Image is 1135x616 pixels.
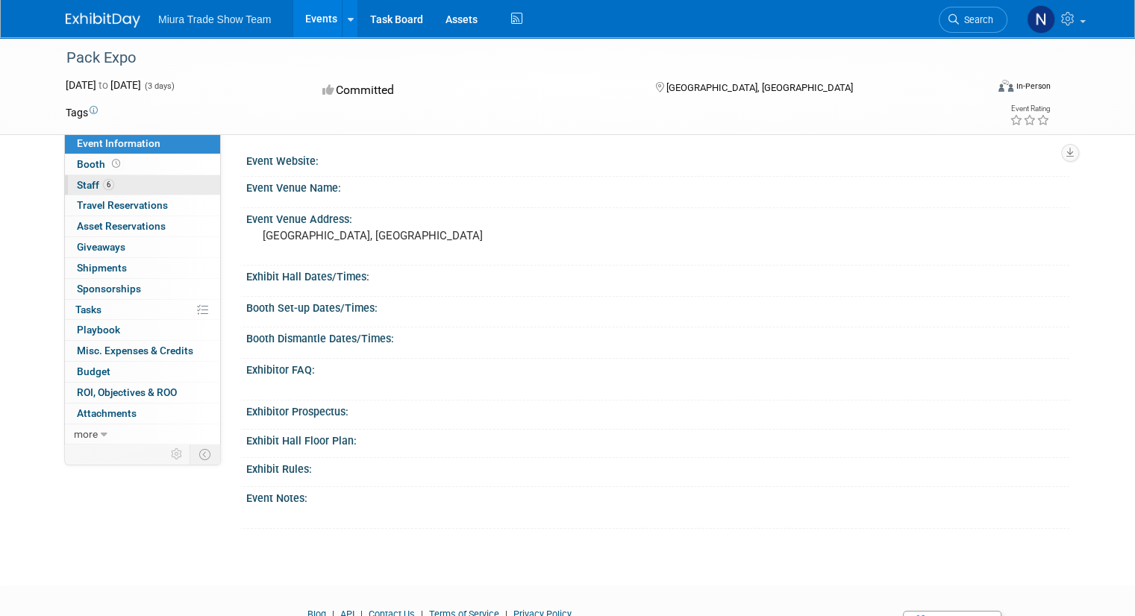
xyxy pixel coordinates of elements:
[959,14,993,25] span: Search
[65,424,220,444] a: more
[246,359,1069,377] div: Exhibitor FAQ:
[66,105,98,120] td: Tags
[74,428,98,440] span: more
[998,80,1013,92] img: Format-Inperson.png
[246,297,1069,315] div: Booth Set-up Dates/Times:
[246,487,1069,506] div: Event Notes:
[65,383,220,403] a: ROI, Objectives & ROO
[65,341,220,361] a: Misc. Expenses & Credits
[164,444,190,464] td: Personalize Event Tab Strip
[77,220,166,232] span: Asset Reservations
[65,258,220,278] a: Shipments
[65,175,220,195] a: Staff6
[61,45,967,72] div: Pack Expo
[77,365,110,377] span: Budget
[65,237,220,257] a: Giveaways
[77,407,137,419] span: Attachments
[65,279,220,299] a: Sponsorships
[246,177,1069,195] div: Event Venue Name:
[77,345,193,356] span: Misc. Expenses & Credits
[77,324,120,336] span: Playbook
[246,458,1069,477] div: Exhibit Rules:
[246,400,1069,419] div: Exhibitor Prospectus:
[246,327,1069,346] div: Booth Dismantle Dates/Times:
[75,304,101,315] span: Tasks
[190,444,221,464] td: Toggle Event Tabs
[1010,105,1050,113] div: Event Rating
[666,82,853,93] span: [GEOGRAPHIC_DATA], [GEOGRAPHIC_DATA]
[143,81,175,91] span: (3 days)
[246,150,1069,169] div: Event Website:
[103,179,114,190] span: 6
[77,386,177,398] span: ROI, Objectives & ROO
[77,137,160,149] span: Event Information
[65,154,220,175] a: Booth
[246,430,1069,448] div: Exhibit Hall Floor Plan:
[158,13,271,25] span: Miura Trade Show Team
[65,195,220,216] a: Travel Reservations
[905,78,1051,100] div: Event Format
[939,7,1007,33] a: Search
[77,179,114,191] span: Staff
[77,262,127,274] span: Shipments
[1027,5,1055,34] img: Nathan Munger
[65,320,220,340] a: Playbook
[109,158,123,169] span: Booth not reserved yet
[263,229,573,242] pre: [GEOGRAPHIC_DATA], [GEOGRAPHIC_DATA]
[65,403,220,424] a: Attachments
[65,300,220,320] a: Tasks
[65,362,220,382] a: Budget
[77,158,123,170] span: Booth
[96,79,110,91] span: to
[65,133,220,154] a: Event Information
[66,13,140,28] img: ExhibitDay
[1016,81,1051,92] div: In-Person
[246,265,1069,284] div: Exhibit Hall Dates/Times:
[66,79,141,91] span: [DATE] [DATE]
[77,241,125,253] span: Giveaways
[246,208,1069,227] div: Event Venue Address:
[77,283,141,295] span: Sponsorships
[318,78,631,104] div: Committed
[65,216,220,236] a: Asset Reservations
[77,199,168,211] span: Travel Reservations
